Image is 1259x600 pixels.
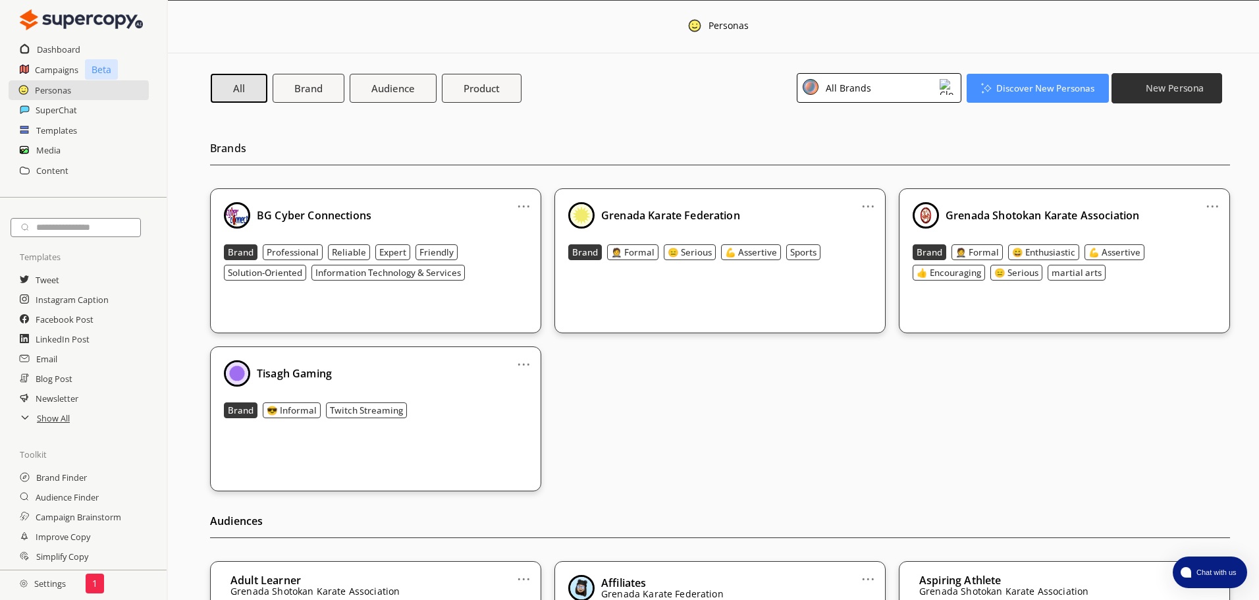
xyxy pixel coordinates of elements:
[790,246,817,258] b: Sports
[36,310,94,329] a: Facebook Post
[709,20,749,35] div: Personas
[36,507,121,527] a: Campaign Brainstorm
[37,40,80,59] a: Dashboard
[517,196,531,206] a: ...
[821,79,871,97] div: All Brands
[996,82,1094,94] b: Discover New Personas
[37,408,70,428] h2: Show All
[786,244,820,260] button: Sports
[85,59,118,80] p: Beta
[210,138,1230,165] h2: Brands
[1012,246,1075,258] b: 😄 Enthusiastic
[415,244,458,260] button: Friendly
[36,349,57,369] a: Email
[1206,196,1219,206] a: ...
[1088,246,1140,258] b: 💪 Assertive
[36,270,59,290] a: Tweet
[210,511,1230,538] h2: Audiences
[572,246,598,258] b: Brand
[233,82,245,95] b: All
[951,244,1003,260] button: 🤵 Formal
[1173,557,1247,588] button: atlas-launcher
[224,402,257,418] button: Brand
[228,246,254,258] b: Brand
[36,527,90,547] h2: Improve Copy
[257,208,371,223] b: BG Cyber Connections
[967,74,1110,103] button: Discover New Personas
[326,402,407,418] button: Twitch Streaming
[36,140,61,160] a: Media
[913,265,985,281] button: 👍 Encouraging
[263,402,321,418] button: 😎 Informal
[36,487,99,507] a: Audience Finder
[913,202,939,229] img: Close
[607,244,658,260] button: 🤵 Formal
[803,79,818,95] img: Close
[211,74,267,103] button: All
[36,468,87,487] h2: Brand Finder
[330,404,403,416] b: Twitch Streaming
[919,573,1001,587] b: Aspiring Athlete
[721,244,781,260] button: 💪 Assertive
[1146,82,1204,94] b: New Persona
[913,244,946,260] button: Brand
[36,369,72,389] a: Blog Post
[36,566,87,586] a: Expand Copy
[36,389,78,408] h2: Newsletter
[601,576,647,590] b: Affiliates
[668,246,712,258] b: 😑 Serious
[861,568,875,579] a: ...
[725,246,777,258] b: 💪 Assertive
[311,265,465,281] button: Information Technology & Services
[1052,267,1102,279] b: martial arts
[36,100,77,120] a: SuperChat
[36,290,109,310] a: Instagram Caption
[315,267,461,279] b: Information Technology & Services
[257,366,332,381] b: Tisagh Gaming
[601,589,724,599] p: Grenada Karate Federation
[955,246,999,258] b: 🤵 Formal
[36,161,68,180] a: Content
[35,80,71,100] a: Personas
[228,404,254,416] b: Brand
[267,404,317,416] b: 😎 Informal
[224,265,306,281] button: Solution-Oriented
[379,246,406,258] b: Expert
[464,82,500,95] b: Product
[35,60,78,80] a: Campaigns
[267,246,319,258] b: Professional
[36,547,88,566] a: Simplify Copy
[224,202,250,229] img: Close
[940,79,955,95] img: Close
[1112,72,1222,103] button: New Persona
[375,244,410,260] button: Expert
[332,246,366,258] b: Reliable
[442,74,522,103] button: Product
[919,586,1088,597] p: Grenada Shotokan Karate Association
[263,244,323,260] button: Professional
[350,74,437,103] button: Audience
[994,267,1038,279] b: 😑 Serious
[230,573,301,587] b: Adult Learner
[273,74,344,103] button: Brand
[687,18,702,33] img: Close
[517,354,531,364] a: ...
[230,586,400,597] p: Grenada Shotokan Karate Association
[224,360,250,387] img: Close
[36,329,90,349] a: LinkedIn Post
